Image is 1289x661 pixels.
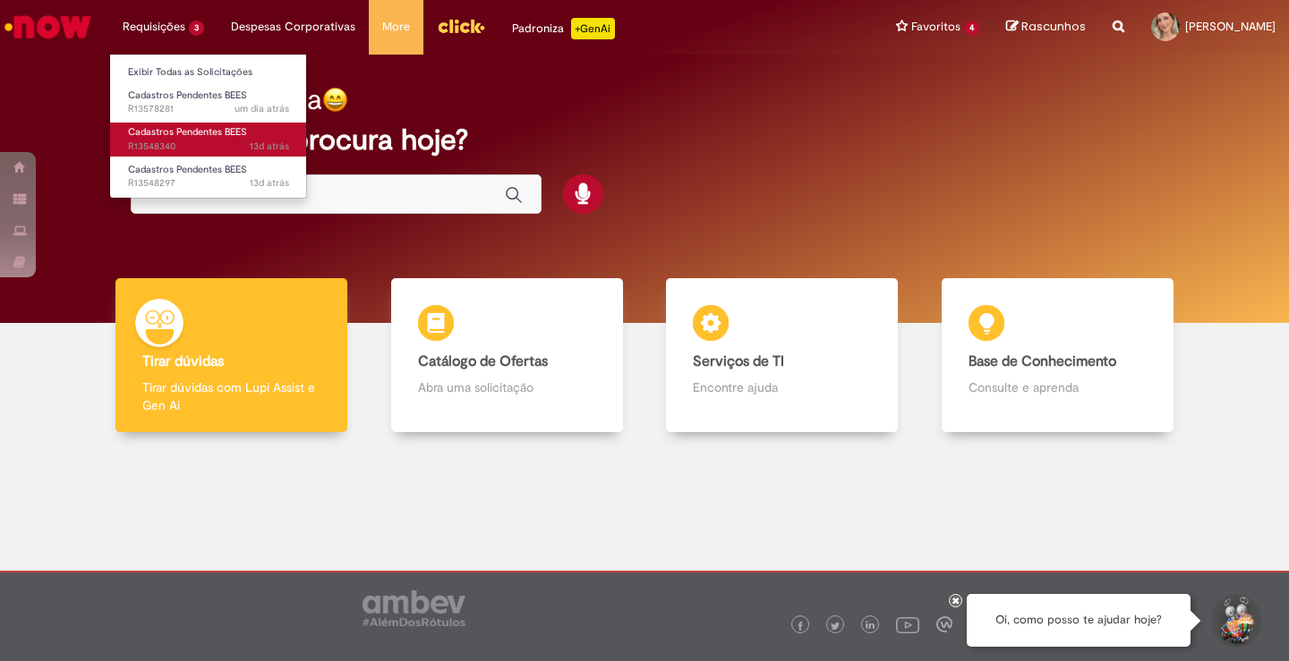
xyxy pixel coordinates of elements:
b: Serviços de TI [693,352,784,370]
span: 4 [964,21,979,36]
a: Aberto R13578281 : Cadastros Pendentes BEES [110,86,307,119]
b: Catálogo de Ofertas [418,352,548,370]
span: 13d atrás [250,176,289,190]
time: 18/09/2025 16:44:05 [250,140,289,153]
span: R13548297 [128,176,289,191]
a: Tirar dúvidas Tirar dúvidas com Lupi Assist e Gen Ai [94,278,370,433]
span: R13578281 [128,102,289,116]
img: logo_footer_ambev_rotulo_gray.png [363,590,465,626]
a: Catálogo de Ofertas Abra uma solicitação [370,278,645,433]
p: Consulte e aprenda [969,378,1147,396]
a: Exibir Todas as Solicitações [110,63,307,82]
span: More [382,18,410,36]
a: Serviços de TI Encontre ajuda [644,278,920,433]
div: Padroniza [512,18,615,39]
button: Iniciar Conversa de Suporte [1208,594,1262,648]
img: logo_footer_workplace.png [936,616,952,632]
span: Rascunhos [1021,18,1086,35]
h2: O que você procura hoje? [131,124,1158,156]
b: Tirar dúvidas [142,352,224,370]
p: Tirar dúvidas com Lupi Assist e Gen Ai [142,378,320,414]
span: Cadastros Pendentes BEES [128,89,247,102]
a: Aberto R13548297 : Cadastros Pendentes BEES [110,160,307,193]
span: 13d atrás [250,140,289,153]
time: 29/09/2025 16:44:22 [235,102,289,115]
ul: Requisições [109,54,307,199]
div: Oi, como posso te ajudar hoje? [967,594,1191,647]
span: Cadastros Pendentes BEES [128,163,247,176]
p: Abra uma solicitação [418,378,596,396]
img: logo_footer_youtube.png [896,613,919,636]
span: Favoritos [911,18,960,36]
span: um dia atrás [235,102,289,115]
img: logo_footer_twitter.png [831,622,840,631]
img: logo_footer_facebook.png [796,622,805,631]
b: Base de Conhecimento [969,352,1116,370]
img: ServiceNow [2,9,94,45]
span: Cadastros Pendentes BEES [128,125,247,139]
a: Aberto R13548340 : Cadastros Pendentes BEES [110,123,307,156]
img: happy-face.png [322,87,348,113]
span: 3 [189,21,204,36]
span: Despesas Corporativas [231,18,355,36]
a: Rascunhos [1006,19,1086,36]
a: Base de Conhecimento Consulte e aprenda [920,278,1196,433]
p: Encontre ajuda [693,378,871,396]
span: Requisições [123,18,185,36]
span: [PERSON_NAME] [1185,19,1276,34]
img: click_logo_yellow_360x200.png [437,13,485,39]
time: 18/09/2025 16:38:49 [250,176,289,190]
p: +GenAi [571,18,615,39]
span: R13548340 [128,140,289,154]
img: logo_footer_linkedin.png [866,621,875,631]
